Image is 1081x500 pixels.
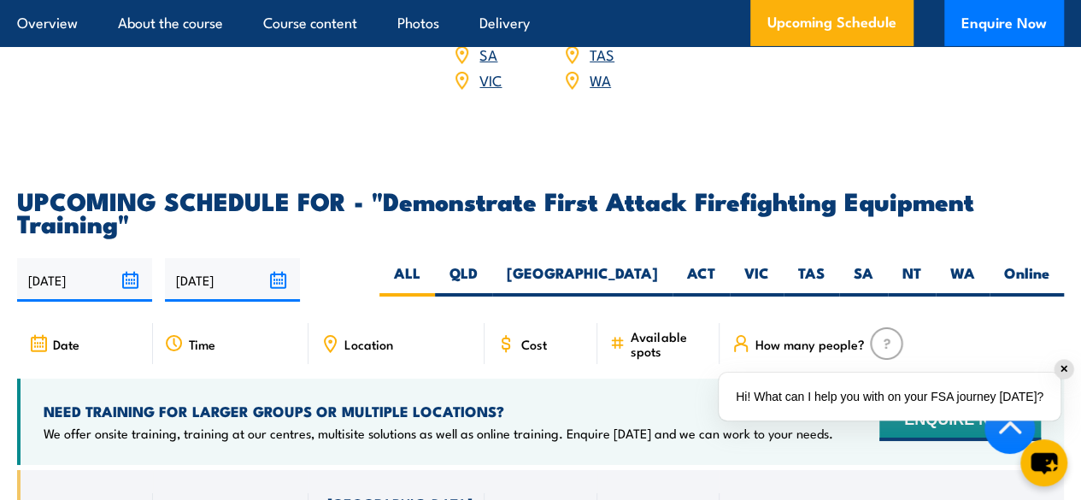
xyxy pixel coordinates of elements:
[379,263,435,297] label: ALL
[755,337,865,351] span: How many people?
[165,258,300,302] input: To date
[479,69,502,90] a: VIC
[492,263,673,297] label: [GEOGRAPHIC_DATA]
[784,263,839,297] label: TAS
[1020,439,1067,486] button: chat-button
[839,263,888,297] label: SA
[590,69,611,90] a: WA
[730,263,784,297] label: VIC
[1055,360,1073,379] div: ✕
[189,337,215,351] span: Time
[435,263,492,297] label: QLD
[888,263,936,297] label: NT
[936,263,990,297] label: WA
[53,337,79,351] span: Date
[520,337,546,351] span: Cost
[44,425,833,442] p: We offer onsite training, training at our centres, multisite solutions as well as online training...
[479,44,497,64] a: SA
[590,44,614,64] a: TAS
[631,329,708,358] span: Available spots
[673,263,730,297] label: ACT
[17,258,152,302] input: From date
[719,373,1060,421] div: Hi! What can I help you with on your FSA journey [DATE]?
[44,402,833,421] h4: NEED TRAINING FOR LARGER GROUPS OR MULTIPLE LOCATIONS?
[17,189,1064,233] h2: UPCOMING SCHEDULE FOR - "Demonstrate First Attack Firefighting Equipment Training"
[344,337,393,351] span: Location
[990,263,1064,297] label: Online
